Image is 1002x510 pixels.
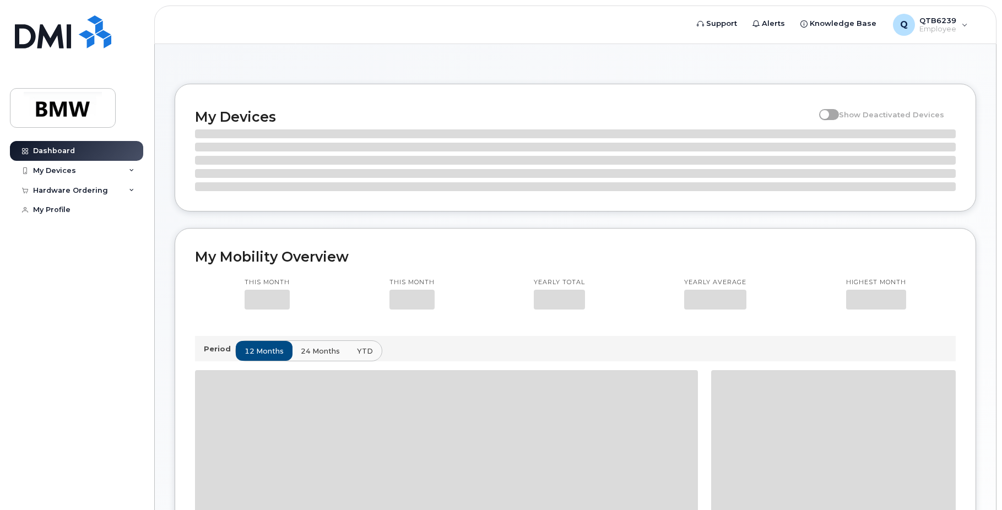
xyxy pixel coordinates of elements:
p: Highest month [846,278,906,287]
h2: My Devices [195,108,814,125]
p: Yearly average [684,278,746,287]
input: Show Deactivated Devices [819,104,828,113]
span: 24 months [301,346,340,356]
span: Show Deactivated Devices [839,110,944,119]
p: This month [389,278,435,287]
p: This month [245,278,290,287]
span: YTD [357,346,373,356]
p: Period [204,344,235,354]
h2: My Mobility Overview [195,248,956,265]
p: Yearly total [534,278,585,287]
